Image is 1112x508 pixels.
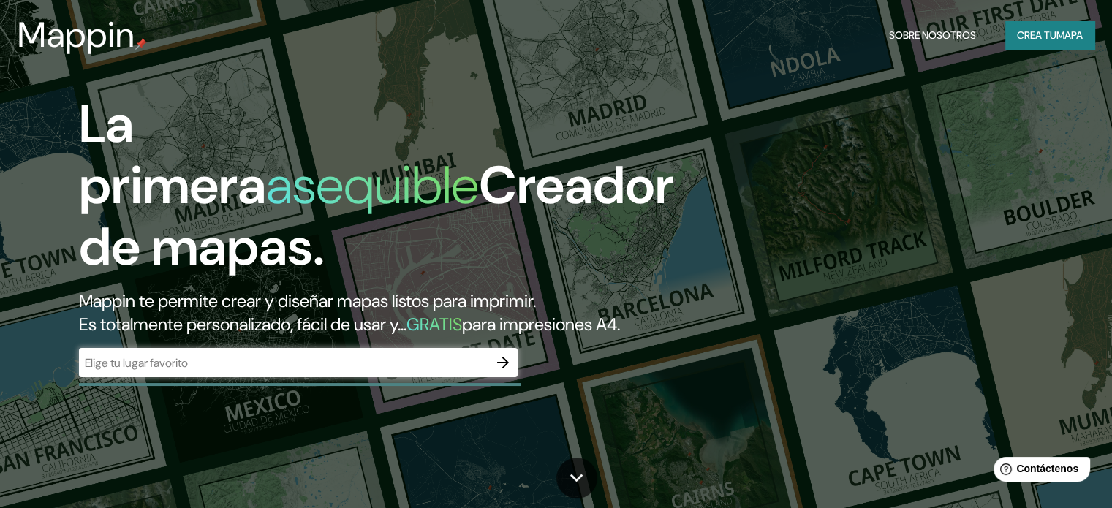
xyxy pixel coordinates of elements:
[1056,29,1083,42] font: mapa
[79,289,536,312] font: Mappin te permite crear y diseñar mapas listos para imprimir.
[982,451,1096,492] iframe: Lanzador de widgets de ayuda
[889,29,976,42] font: Sobre nosotros
[79,90,266,219] font: La primera
[135,38,147,50] img: pin de mapeo
[1017,29,1056,42] font: Crea tu
[18,12,135,58] font: Mappin
[406,313,462,335] font: GRATIS
[462,313,620,335] font: para impresiones A4.
[883,21,982,49] button: Sobre nosotros
[266,151,479,219] font: asequible
[79,151,674,281] font: Creador de mapas.
[1005,21,1094,49] button: Crea tumapa
[79,313,406,335] font: Es totalmente personalizado, fácil de usar y...
[79,355,488,371] input: Elige tu lugar favorito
